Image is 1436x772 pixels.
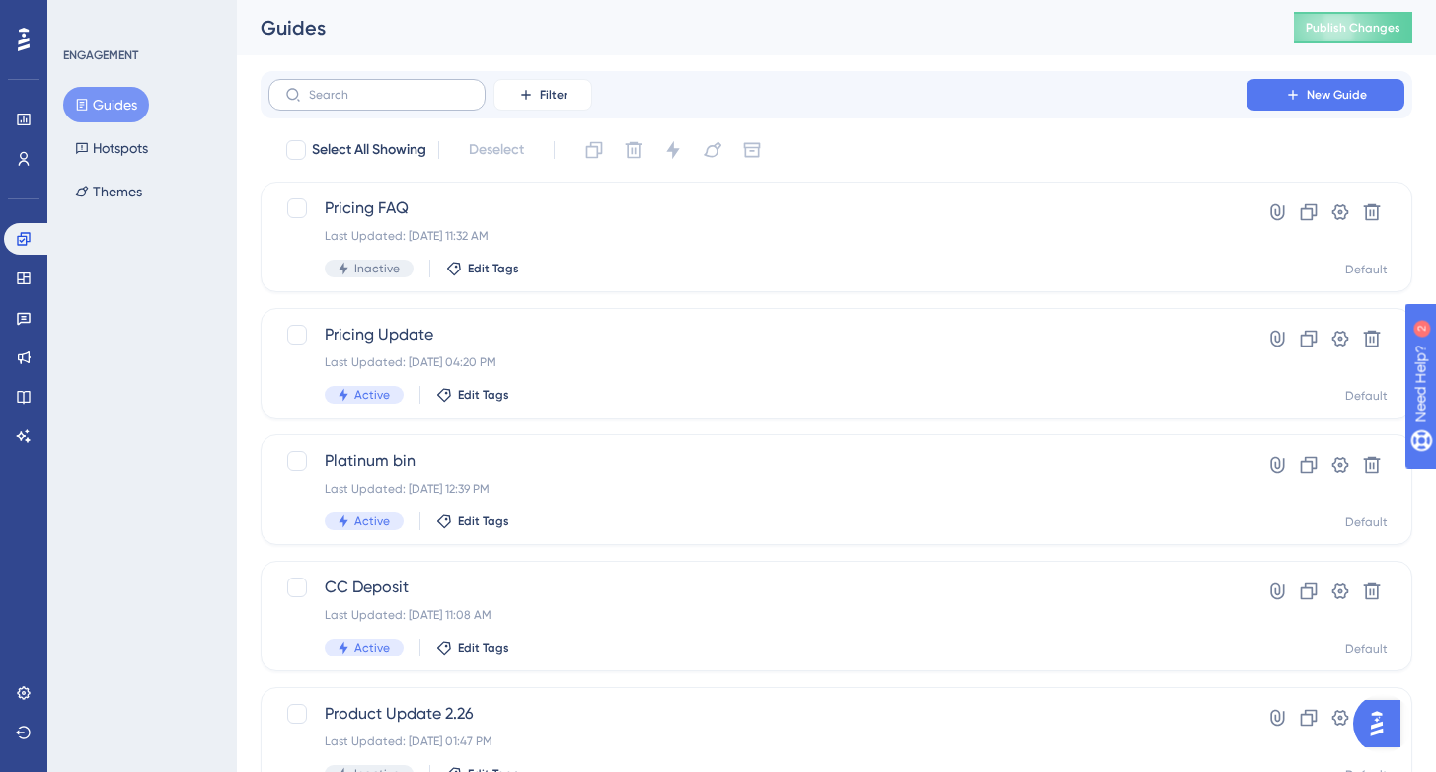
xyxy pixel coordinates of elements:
[63,47,138,63] div: ENGAGEMENT
[436,640,509,656] button: Edit Tags
[46,5,123,29] span: Need Help?
[458,387,509,403] span: Edit Tags
[451,132,542,168] button: Deselect
[540,87,567,103] span: Filter
[325,354,1190,370] div: Last Updated: [DATE] 04:20 PM
[325,576,1190,599] span: CC Deposit
[354,513,390,529] span: Active
[325,196,1190,220] span: Pricing FAQ
[436,513,509,529] button: Edit Tags
[325,607,1190,623] div: Last Updated: [DATE] 11:08 AM
[446,261,519,276] button: Edit Tags
[309,88,469,102] input: Search
[458,640,509,656] span: Edit Tags
[354,387,390,403] span: Active
[261,14,1245,41] div: Guides
[325,228,1190,244] div: Last Updated: [DATE] 11:32 AM
[325,323,1190,347] span: Pricing Update
[325,449,1190,473] span: Platinum bin
[63,130,160,166] button: Hotspots
[354,261,400,276] span: Inactive
[1294,12,1412,43] button: Publish Changes
[1353,694,1412,753] iframe: UserGuiding AI Assistant Launcher
[1345,262,1388,277] div: Default
[458,513,509,529] span: Edit Tags
[312,138,426,162] span: Select All Showing
[468,261,519,276] span: Edit Tags
[325,481,1190,497] div: Last Updated: [DATE] 12:39 PM
[469,138,524,162] span: Deselect
[1247,79,1404,111] button: New Guide
[325,733,1190,749] div: Last Updated: [DATE] 01:47 PM
[1345,514,1388,530] div: Default
[63,87,149,122] button: Guides
[137,10,143,26] div: 2
[493,79,592,111] button: Filter
[354,640,390,656] span: Active
[1307,87,1367,103] span: New Guide
[1306,20,1400,36] span: Publish Changes
[63,174,154,209] button: Themes
[325,702,1190,726] span: Product Update 2.26
[1345,641,1388,656] div: Default
[1345,388,1388,404] div: Default
[436,387,509,403] button: Edit Tags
